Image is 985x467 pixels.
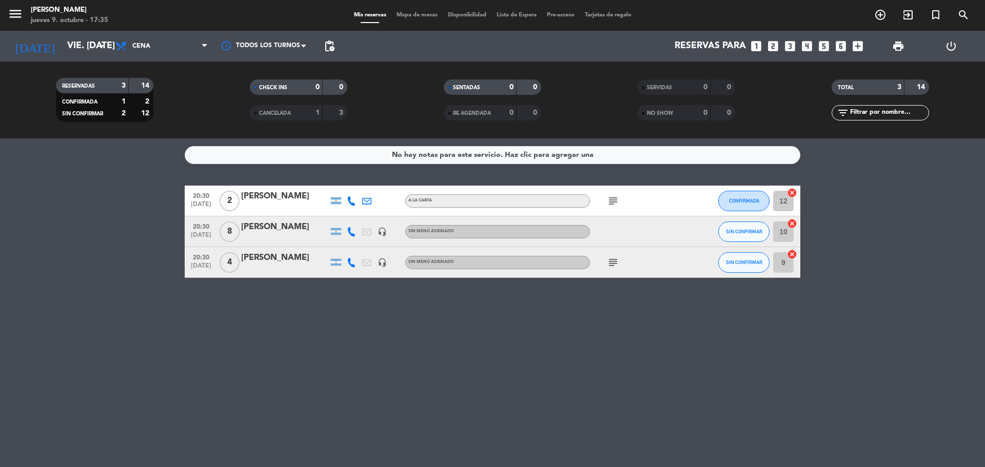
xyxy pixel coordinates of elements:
[220,221,240,242] span: 8
[339,109,345,116] strong: 3
[62,99,97,105] span: CONFIRMADA
[316,109,320,116] strong: 1
[220,191,240,211] span: 2
[443,12,491,18] span: Disponibilidad
[787,249,797,259] i: cancel
[408,198,432,202] span: A LA CARTA
[31,15,108,26] div: jueves 9. octubre - 17:35
[917,84,927,91] strong: 14
[241,220,328,234] div: [PERSON_NAME]
[378,258,387,267] i: headset_mic
[957,9,970,21] i: search
[849,107,929,118] input: Filtrar por nombre...
[95,40,108,52] i: arrow_drop_down
[392,149,594,161] div: No hay notas para este servicio. Haz clic para agregar una
[766,39,780,53] i: looks_two
[800,39,814,53] i: looks_4
[902,9,914,21] i: exit_to_app
[188,262,214,274] span: [DATE]
[533,84,539,91] strong: 0
[122,82,126,89] strong: 3
[408,229,454,233] span: Sin menú asignado
[817,39,831,53] i: looks_5
[837,107,849,119] i: filter_list
[220,252,240,273] span: 4
[897,84,901,91] strong: 3
[533,109,539,116] strong: 0
[188,220,214,232] span: 20:30
[145,98,151,105] strong: 2
[703,84,707,91] strong: 0
[122,110,126,117] strong: 2
[851,39,864,53] i: add_box
[491,12,542,18] span: Lista de Espera
[729,198,759,204] span: CONFIRMADA
[874,9,887,21] i: add_circle_outline
[8,35,62,57] i: [DATE]
[647,111,673,116] span: NO SHOW
[122,98,126,105] strong: 1
[391,12,443,18] span: Mapa de mesas
[408,260,454,264] span: Sin menú asignado
[316,84,320,91] strong: 0
[718,252,770,273] button: SIN CONFIRMAR
[378,227,387,236] i: headset_mic
[141,82,151,89] strong: 14
[892,40,904,52] span: print
[453,85,480,90] span: SENTADAS
[924,31,977,62] div: LOG OUT
[509,84,514,91] strong: 0
[188,189,214,201] span: 20:30
[580,12,637,18] span: Tarjetas de regalo
[62,84,95,89] span: RESERVADAS
[718,221,770,242] button: SIN CONFIRMAR
[783,39,797,53] i: looks_3
[787,218,797,229] i: cancel
[509,109,514,116] strong: 0
[718,191,770,211] button: CONFIRMADA
[727,84,733,91] strong: 0
[607,195,619,207] i: subject
[188,251,214,262] span: 20:30
[141,110,151,117] strong: 12
[675,41,746,51] span: Reservas para
[542,12,580,18] span: Pre-acceso
[726,229,762,234] span: SIN CONFIRMAR
[834,39,848,53] i: looks_6
[945,40,957,52] i: power_settings_new
[339,84,345,91] strong: 0
[453,111,491,116] span: RE AGENDADA
[241,251,328,265] div: [PERSON_NAME]
[62,111,103,116] span: SIN CONFIRMAR
[323,40,336,52] span: pending_actions
[188,201,214,213] span: [DATE]
[787,188,797,198] i: cancel
[349,12,391,18] span: Mis reservas
[8,6,23,25] button: menu
[241,190,328,203] div: [PERSON_NAME]
[188,232,214,243] span: [DATE]
[31,5,108,15] div: [PERSON_NAME]
[930,9,942,21] i: turned_in_not
[8,6,23,22] i: menu
[727,109,733,116] strong: 0
[838,85,854,90] span: TOTAL
[259,111,291,116] span: CANCELADA
[726,259,762,265] span: SIN CONFIRMAR
[647,85,672,90] span: SERVIDAS
[607,256,619,269] i: subject
[750,39,763,53] i: looks_one
[703,109,707,116] strong: 0
[259,85,287,90] span: CHECK INS
[132,43,150,50] span: Cena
